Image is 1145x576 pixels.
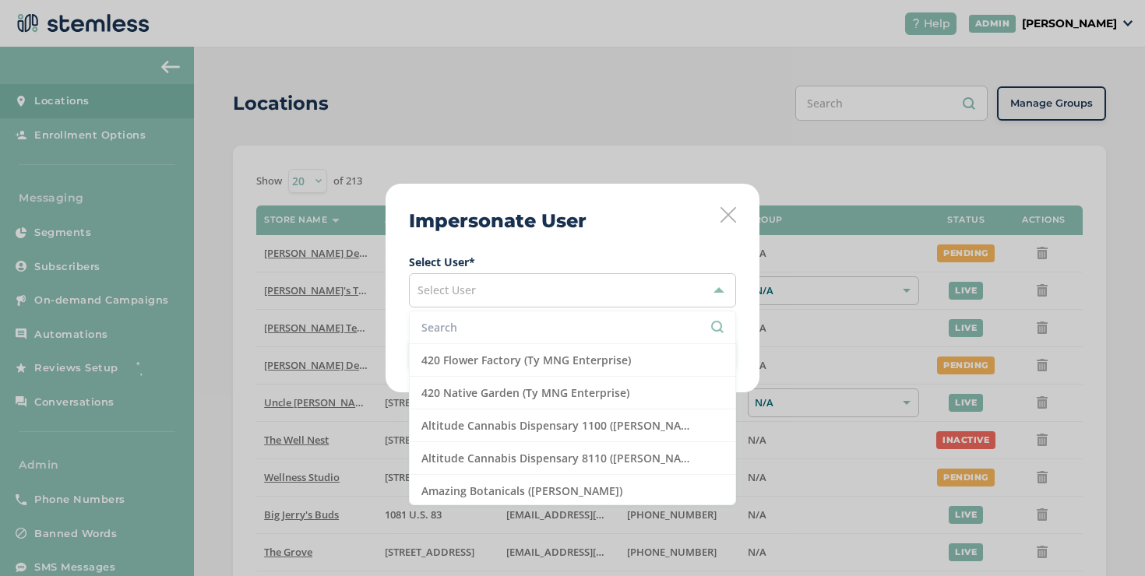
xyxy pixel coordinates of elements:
[410,409,735,442] li: Altitude Cannabis Dispensary 1100 ([PERSON_NAME])
[410,377,735,409] li: 420 Native Garden (Ty MNG Enterprise)
[410,344,735,377] li: 420 Flower Factory (Ty MNG Enterprise)
[417,283,476,297] span: Select User
[409,207,587,235] h2: Impersonate User
[409,254,736,270] label: Select User
[410,442,735,475] li: Altitude Cannabis Dispensary 8110 ([PERSON_NAME])
[1067,501,1145,576] iframe: Chat Widget
[410,475,735,508] li: Amazing Botanicals ([PERSON_NAME])
[421,319,724,335] input: Search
